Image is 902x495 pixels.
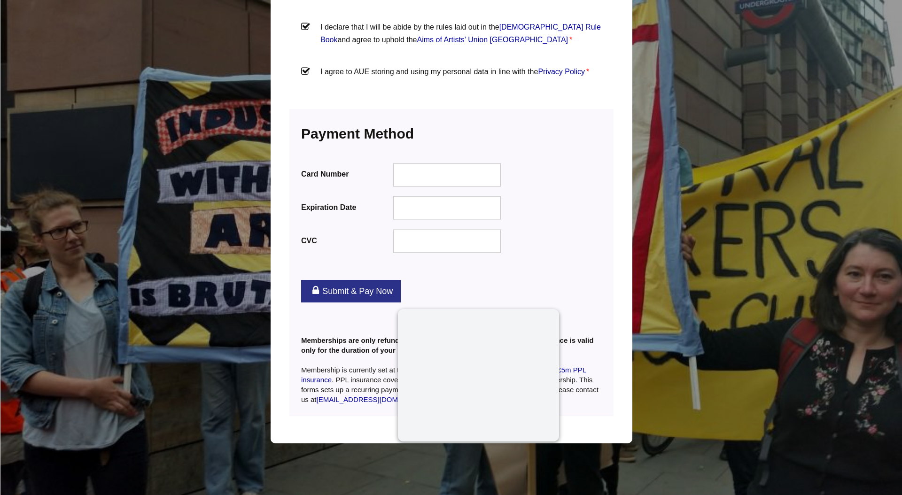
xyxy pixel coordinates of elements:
[301,65,602,93] label: I agree to AUE storing and using my personal data in line with the
[538,68,585,76] a: Privacy Policy
[301,366,586,384] a: £5m PPL insurance
[301,21,602,49] label: I declare that I will be abide by the rules laid out in the and agree to uphold the
[301,366,599,403] span: Membership is currently set at the rate of £48 per year or £4 a month and includes . PPL insuranc...
[301,280,401,302] a: Submit & Pay Now
[301,336,593,354] b: Memberships are only refundable [DATE] of joining, and the included insurance is valid only for t...
[400,236,495,247] iframe: Secure CVC input frame
[317,395,436,403] a: [EMAIL_ADDRESS][DOMAIN_NAME]
[301,234,391,247] label: CVC
[400,203,495,213] iframe: Secure expiration date input frame
[320,23,601,44] a: [DEMOGRAPHIC_DATA] Rule Book
[400,170,495,180] iframe: To enrich screen reader interactions, please activate Accessibility in Grammarly extension settings
[301,168,391,180] label: Card Number
[301,201,391,214] label: Expiration Date
[417,36,568,44] a: Aims of Artists’ Union [GEOGRAPHIC_DATA]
